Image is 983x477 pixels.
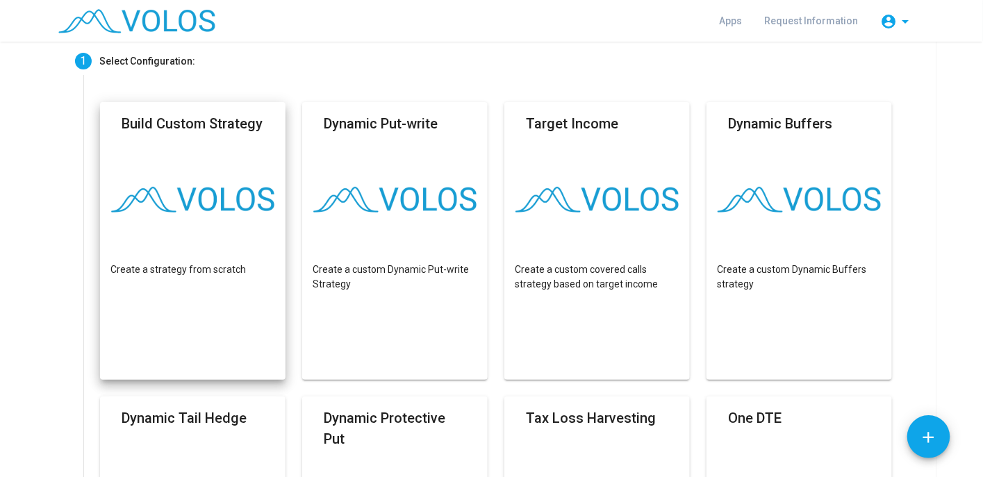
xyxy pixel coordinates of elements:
[111,187,275,212] img: logo.png
[324,113,438,134] mat-card-title: Dynamic Put-write
[122,408,247,428] mat-card-title: Dynamic Tail Hedge
[907,415,950,458] button: Add icon
[718,187,882,212] img: logo.png
[709,8,754,33] a: Apps
[898,13,914,30] mat-icon: arrow_drop_down
[729,408,782,428] mat-card-title: One DTE
[527,113,619,134] mat-card-title: Target Income
[881,13,898,30] mat-icon: account_circle
[100,54,196,69] div: Select Configuration:
[122,113,263,134] mat-card-title: Build Custom Strategy
[765,15,859,26] span: Request Information
[111,262,275,277] p: Create a strategy from scratch
[80,54,86,67] span: 1
[754,8,870,33] a: Request Information
[313,262,477,292] p: Create a custom Dynamic Put-write Strategy
[718,262,882,292] p: Create a custom Dynamic Buffers strategy
[515,187,679,212] img: logo.png
[527,408,656,428] mat-card-title: Tax Loss Harvesting
[313,187,477,212] img: logo.png
[720,15,743,26] span: Apps
[920,428,938,446] mat-icon: add
[515,262,679,292] p: Create a custom covered calls strategy based on target income
[729,113,833,134] mat-card-title: Dynamic Buffers
[324,408,466,449] mat-card-title: Dynamic Protective Put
